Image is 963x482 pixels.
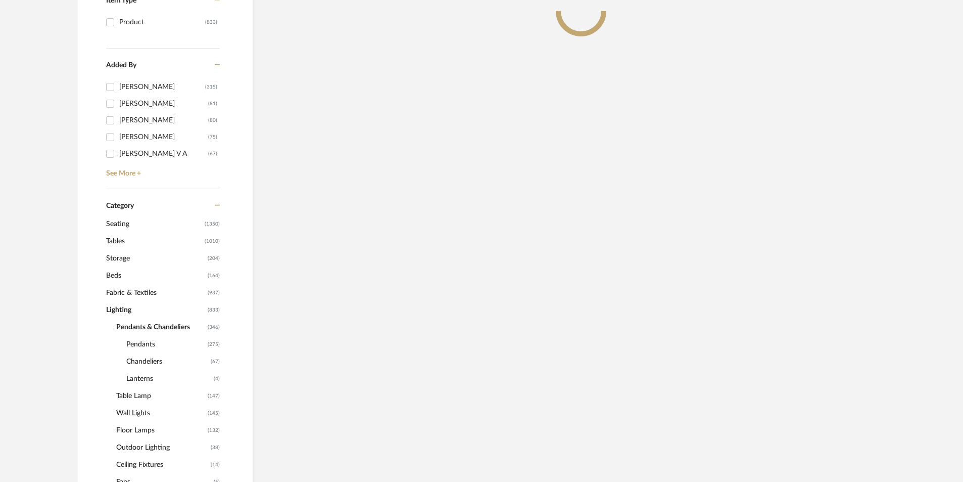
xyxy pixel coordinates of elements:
[208,285,220,301] span: (937)
[208,268,220,284] span: (164)
[211,457,220,473] span: (14)
[208,96,217,112] div: (81)
[208,146,217,162] div: (67)
[119,14,205,30] div: Product
[126,353,208,370] span: Chandeliers
[116,387,205,405] span: Table Lamp
[106,250,205,267] span: Storage
[119,79,205,95] div: [PERSON_NAME]
[208,422,220,439] span: (132)
[211,354,220,370] span: (67)
[116,405,205,422] span: Wall Lights
[205,233,220,249] span: (1010)
[211,440,220,456] span: (38)
[119,112,208,128] div: [PERSON_NAME]
[106,202,134,210] span: Category
[106,301,205,319] span: Lighting
[205,14,217,30] div: (833)
[208,302,220,318] span: (833)
[208,112,217,128] div: (80)
[205,79,217,95] div: (315)
[116,422,205,439] span: Floor Lamps
[116,439,208,456] span: Outdoor Lighting
[205,216,220,232] span: (1350)
[116,456,208,473] span: Ceiling Fixtures
[106,215,202,233] span: Seating
[119,129,208,145] div: [PERSON_NAME]
[214,371,220,387] span: (4)
[126,370,211,387] span: Lanterns
[208,319,220,335] span: (346)
[106,62,136,69] span: Added By
[208,129,217,145] div: (75)
[126,336,205,353] span: Pendants
[106,233,202,250] span: Tables
[116,319,205,336] span: Pendants & Chandeliers
[208,388,220,404] span: (147)
[104,162,220,178] a: See More +
[119,96,208,112] div: [PERSON_NAME]
[208,405,220,421] span: (145)
[208,250,220,267] span: (204)
[106,267,205,284] span: Beds
[208,336,220,353] span: (275)
[106,284,205,301] span: Fabric & Textiles
[119,146,208,162] div: [PERSON_NAME] V A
